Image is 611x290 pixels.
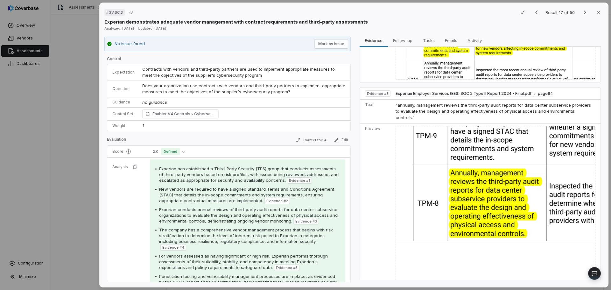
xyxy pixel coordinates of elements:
span: Experian Employer Services (EES) SOC 2 Type II Report 2024 - Final.pdf [396,91,531,96]
button: Next result [579,9,591,16]
p: Result 17 of 50 [545,9,576,16]
span: For vendors assessed as having significant or high risk, Experian performs thorough assessments o... [159,253,328,270]
span: # GV.SC.3 [106,10,123,15]
span: Defined [161,148,180,155]
button: 2.0Defined [150,148,188,155]
span: page 94 [538,91,553,96]
span: Emails [442,36,460,45]
td: Preview [360,124,393,283]
button: Copy link [125,7,137,18]
p: Control [107,56,351,64]
button: Edit [331,136,351,144]
button: Mark as issue [314,39,348,49]
p: Score [112,149,143,154]
p: Guidance [112,100,135,105]
span: Evidence # 5 [276,265,298,270]
p: Control Set [112,111,135,117]
span: Experian has established a Third-Party Security (TPS) group that conducts assessments of third-pa... [159,166,339,183]
p: Expectation [112,70,135,75]
span: Activity [465,36,484,45]
span: Analyzed: [DATE] [104,26,134,31]
p: Question [112,86,135,91]
span: Tasks [420,36,437,45]
span: Evidence # 3 [367,91,389,96]
span: Contracts with vendors and third-party partners are used to implement appropriate measures to mee... [142,67,336,78]
span: The company has a comprehensive vendor management process that begins with risk stratification to... [159,227,333,244]
span: New vendors are required to have a signed Standard Terms and Conditions Agreement (STAC) that det... [159,187,334,203]
button: Previous result [530,9,543,16]
button: Correct the AI [293,136,330,144]
span: Evidence # 1 [289,178,310,183]
p: Weight [112,123,135,128]
span: no guidance [142,100,167,105]
span: Does your organization use contracts with vendors and third-party partners to implement appropria... [142,83,347,95]
span: 1 [142,123,145,128]
p: Evaluation [107,137,126,145]
span: Follow-up [391,36,415,45]
span: “annually, management reviews the third-party audit reports for data center subservice providers ... [396,103,591,120]
td: Text [360,99,393,124]
span: Enabler V4 Controls Cybersecurity Supply Chain Risk Management [152,111,215,117]
p: Experian demonstrates adequate vendor management with contract requirements and third-party asses... [104,18,368,25]
span: Updated: [DATE] [138,26,166,31]
button: Experian Employer Services (EES) SOC 2 Type II Report 2024 - Final.pdfpage94 [396,91,553,96]
span: Evidence # 2 [266,198,288,203]
span: Experian conducts annual reviews of third-party audit reports for data center subservice organiza... [159,207,338,223]
span: Evidence [362,36,385,45]
p: Analysis [112,164,128,169]
span: Evidence # 4 [162,245,184,250]
span: Evidence # 3 [295,219,317,224]
p: No issue found [115,41,145,47]
img: 12e25e1493cb42f0a6f4401bfd2b2c17_original.jpg_w1200.jpg [396,126,595,280]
